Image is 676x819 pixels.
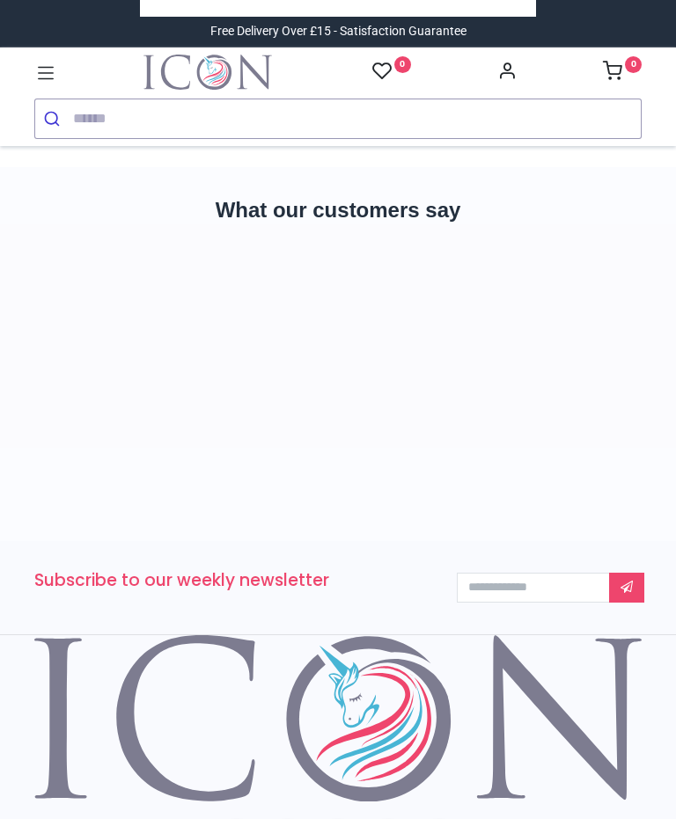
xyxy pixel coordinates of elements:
[34,569,430,593] h3: Subscribe to our weekly newsletter
[143,55,272,90] a: Logo of Icon Wall Stickers
[625,56,642,73] sup: 0
[34,195,642,225] h2: What our customers say
[34,256,642,485] iframe: Customer reviews powered by Trustpilot
[603,66,642,80] a: 0
[210,23,467,40] div: Free Delivery Over £15 - Satisfaction Guarantee
[35,99,73,138] button: Submit
[497,66,517,80] a: Account Info
[394,56,411,73] sup: 0
[143,55,272,90] img: Icon Wall Stickers
[372,61,411,83] a: 0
